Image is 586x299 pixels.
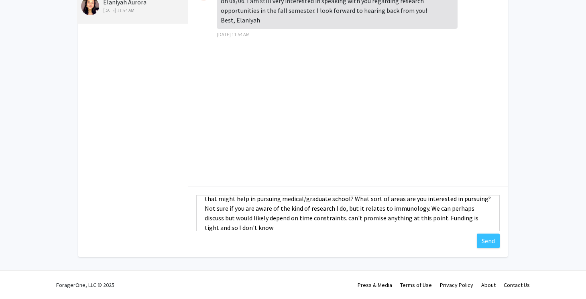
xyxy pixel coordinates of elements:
textarea: Message [196,195,500,231]
a: Press & Media [358,281,392,289]
a: Contact Us [504,281,530,289]
iframe: Chat [6,263,34,293]
div: [DATE] 11:54 AM [81,7,186,14]
div: ForagerOne, LLC © 2025 [56,271,114,299]
button: Send [477,234,500,248]
span: [DATE] 11:54 AM [217,31,250,37]
a: Terms of Use [400,281,432,289]
a: Privacy Policy [440,281,473,289]
a: About [481,281,496,289]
